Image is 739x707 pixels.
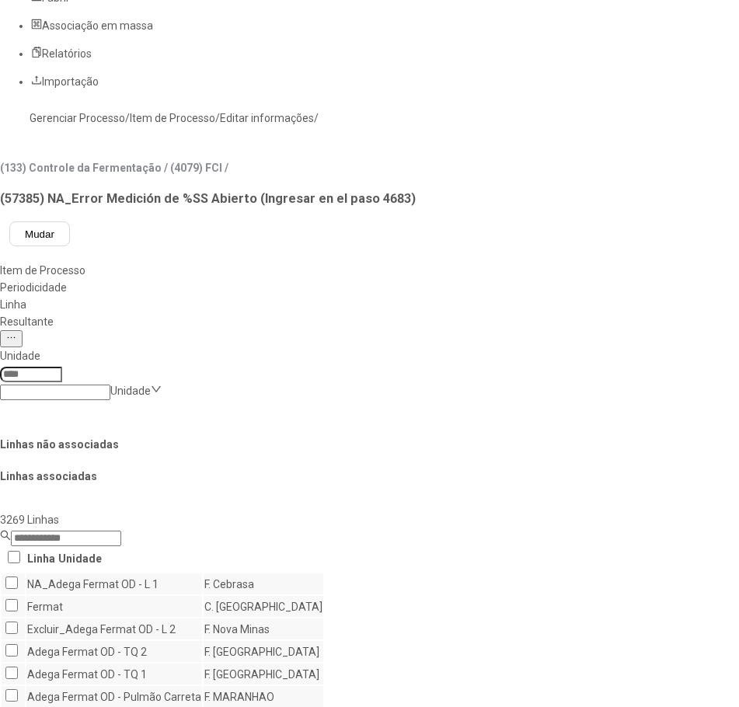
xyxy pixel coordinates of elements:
[26,686,202,707] td: Adega Fermat OD - Pulmão Carreta
[26,573,202,594] td: NA_Adega Fermat OD - L 1
[204,641,323,662] td: F. [GEOGRAPHIC_DATA]
[130,112,215,124] a: Item de Processo
[26,618,202,639] td: Excluir_Adega Fermat OD - L 2
[42,75,99,88] span: Importação
[26,663,202,684] td: Adega Fermat OD - TQ 1
[204,573,323,594] td: F. Cebrasa
[204,686,323,707] td: F. MARANHAO
[314,112,319,124] nz-breadcrumb-separator: /
[26,596,202,617] td: Fermat
[30,112,125,124] a: Gerenciar Processo
[204,596,323,617] td: C. [GEOGRAPHIC_DATA]
[215,112,220,124] nz-breadcrumb-separator: /
[42,47,92,60] span: Relatórios
[204,663,323,684] td: F. [GEOGRAPHIC_DATA]
[110,385,151,397] nz-select-placeholder: Unidade
[26,548,56,569] th: Linha
[25,228,54,240] span: Mudar
[220,112,314,124] a: Editar informações
[204,618,323,639] td: F. Nova Minas
[58,548,103,569] th: Unidade
[125,112,130,124] nz-breadcrumb-separator: /
[9,221,70,246] button: Mudar
[42,19,153,32] span: Associação em massa
[26,641,202,662] td: Adega Fermat OD - TQ 2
